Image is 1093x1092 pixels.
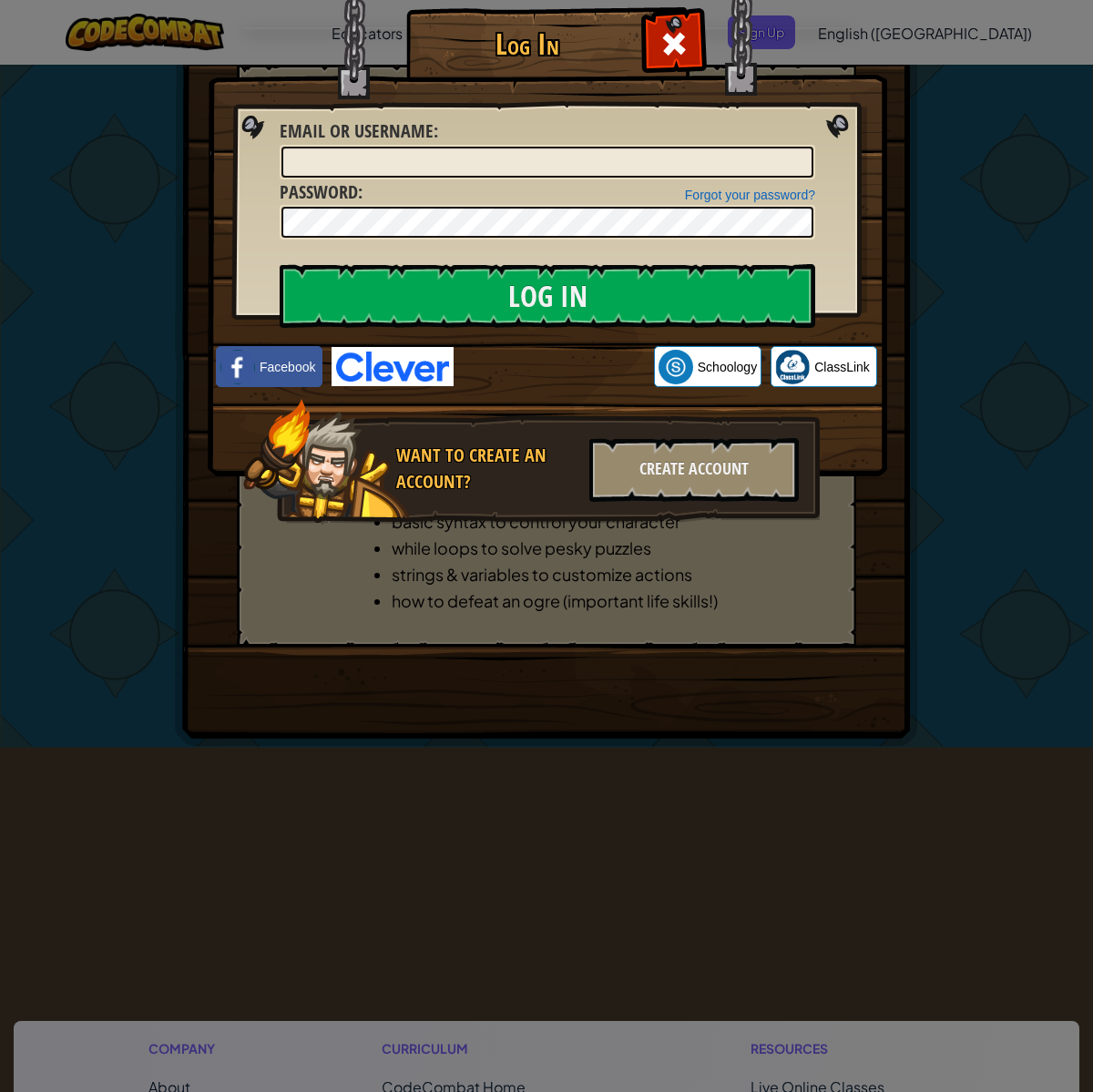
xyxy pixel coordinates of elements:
[589,438,799,502] div: Create Account
[280,179,358,204] span: Password
[775,350,810,384] img: classlink-logo-small.png
[280,179,363,206] label: :
[332,347,454,386] img: clever-logo-blue.png
[280,264,815,328] input: Log In
[396,443,578,495] div: Want to create an account?
[260,358,315,376] span: Facebook
[698,358,757,376] span: Schoology
[814,358,870,376] span: ClassLink
[659,350,693,384] img: schoology.png
[411,28,643,60] h1: Log In
[454,347,654,387] iframe: Sign in with Google Button
[220,350,255,384] img: facebook_small.png
[280,118,438,145] label: :
[280,118,434,143] span: Email or Username
[685,188,815,202] a: Forgot your password?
